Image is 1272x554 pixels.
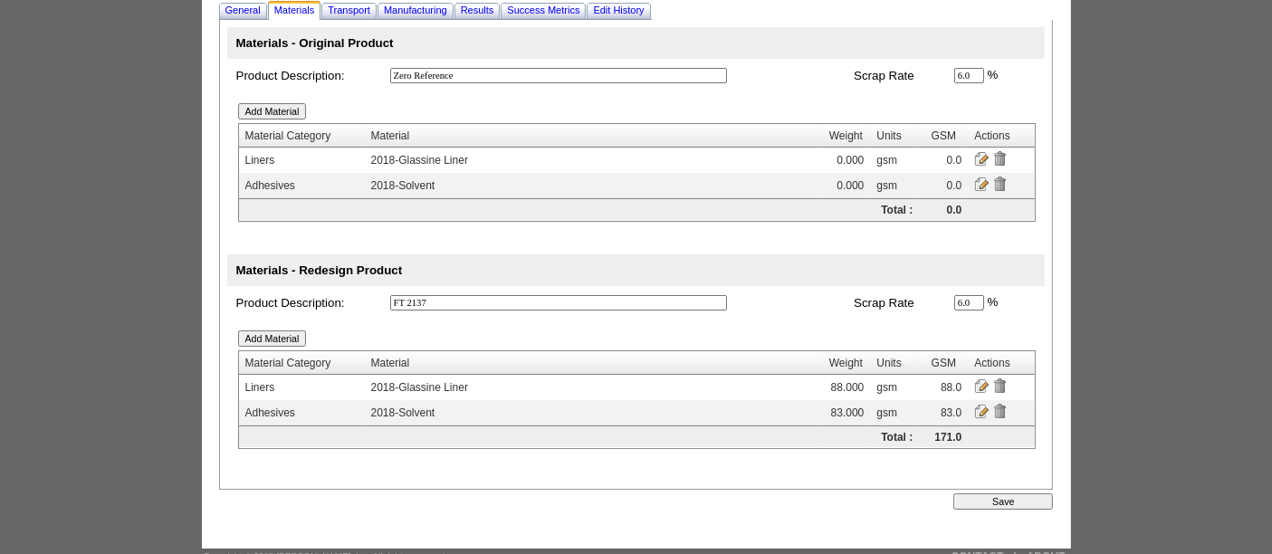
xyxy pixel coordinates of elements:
a: Manufacturing [380,1,451,20]
th: Weight [821,351,870,375]
th: GSM [919,351,968,375]
td: 83.000 [821,400,870,425]
td: Liners [239,375,365,400]
input: Delete Material [992,378,1007,393]
td: 88.000 [821,375,870,400]
span: Edit History [593,5,644,15]
th: GSM [919,124,968,148]
input: Edit Material [974,404,989,418]
td: Liners [239,148,365,173]
input: Delete Material [992,151,1007,166]
td: gsm [870,148,919,173]
input: Save [953,493,1053,510]
td: 0.0 [919,148,968,173]
span: Success Metrics [507,5,579,15]
td: 2018-Solvent [365,400,822,425]
td: 0.000 [821,148,870,173]
input: Edit Material [974,151,989,166]
th: Units [870,124,919,148]
td: 0.000 [821,173,870,198]
span: Transport [328,5,370,15]
input: Edit Material [974,177,989,191]
th: Units [870,351,919,375]
a: General [222,1,264,20]
a: Materials [271,1,319,20]
th: Actions [968,351,1035,375]
span: General [225,5,261,15]
span: Product Description: [236,296,345,310]
span: % [988,295,999,309]
input: Edit Material [974,378,989,393]
span: Scrap Rate [854,296,914,310]
a: Transport [324,1,374,20]
input: Delete Material [992,177,1007,191]
a: Results [457,1,498,20]
td: Materials - Redesign Product [227,254,1046,286]
td: Total : [870,425,919,448]
th: Material Category [239,351,365,375]
td: Adhesives [239,400,365,425]
td: Adhesives [239,173,365,198]
td: 2018-Glassine Liner [365,375,822,400]
td: 171.0 [919,425,968,448]
span: Materials [274,5,315,15]
td: 83.0 [919,400,968,425]
span: Results [461,5,494,15]
input: Add Material [238,103,307,119]
td: 2018-Glassine Liner [365,148,822,173]
th: Actions [968,124,1035,148]
td: 0.0 [919,198,968,221]
a: Success Metrics [503,1,583,20]
th: Material [365,124,822,148]
td: 88.0 [919,375,968,400]
input: Add Material [238,330,307,347]
span: Scrap Rate [854,69,914,82]
span: Manufacturing [384,5,447,15]
th: Weight [821,124,870,148]
td: gsm [870,173,919,198]
td: 2018-Solvent [365,173,822,198]
input: Delete Material [992,404,1007,418]
span: Product Description: [236,69,345,82]
td: gsm [870,400,919,425]
td: 0.0 [919,173,968,198]
td: gsm [870,375,919,400]
th: Material [365,351,822,375]
a: Edit History [589,1,647,20]
td: Total : [870,198,919,221]
td: Materials - Original Product [227,27,1046,59]
span: % [988,68,999,81]
th: Material Category [239,124,365,148]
